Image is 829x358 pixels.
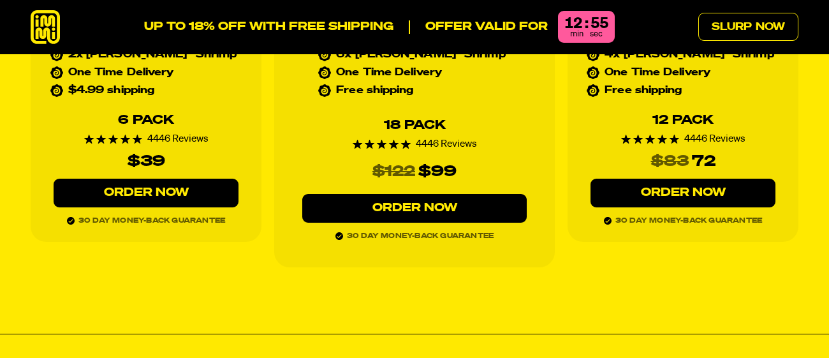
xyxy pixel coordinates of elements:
[409,20,548,34] p: Offer valid for
[698,13,798,41] a: Slurp Now
[621,134,745,144] div: 4446 Reviews
[564,16,582,31] div: 12
[591,16,608,31] div: 55
[54,179,238,207] a: Order Now
[318,86,511,96] li: Free shipping
[372,160,415,184] s: $122
[418,160,457,184] div: $99
[50,68,242,78] li: One Time Delivery
[144,20,393,34] p: UP TO 18% OFF WITH FREE SHIPPING
[652,114,714,126] div: 12 Pack
[590,30,603,38] span: sec
[118,114,174,126] div: 6 Pack
[692,149,715,174] div: 72
[302,194,527,223] a: Order Now
[587,50,779,60] li: 4x [PERSON_NAME] “Shrimp”
[50,86,242,96] li: $4.99 shipping
[585,16,588,31] div: :
[84,134,209,144] div: 4446 Reviews
[651,149,689,174] s: $83
[335,230,494,267] span: 30 day money-back guarantee
[384,119,446,131] div: 18 Pack
[318,68,511,78] li: One Time Delivery
[591,179,775,207] a: Order Now
[604,215,762,242] span: 30 day money-back guarantee
[50,50,242,60] li: 2x [PERSON_NAME] “Shrimp”
[318,50,511,60] li: 6x [PERSON_NAME] “Shrimp”
[67,215,225,242] span: 30 day money-back guarantee
[587,86,779,96] li: Free shipping
[128,149,165,174] div: $39
[587,68,779,78] li: One Time Delivery
[353,139,477,149] div: 4446 Reviews
[570,30,583,38] span: min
